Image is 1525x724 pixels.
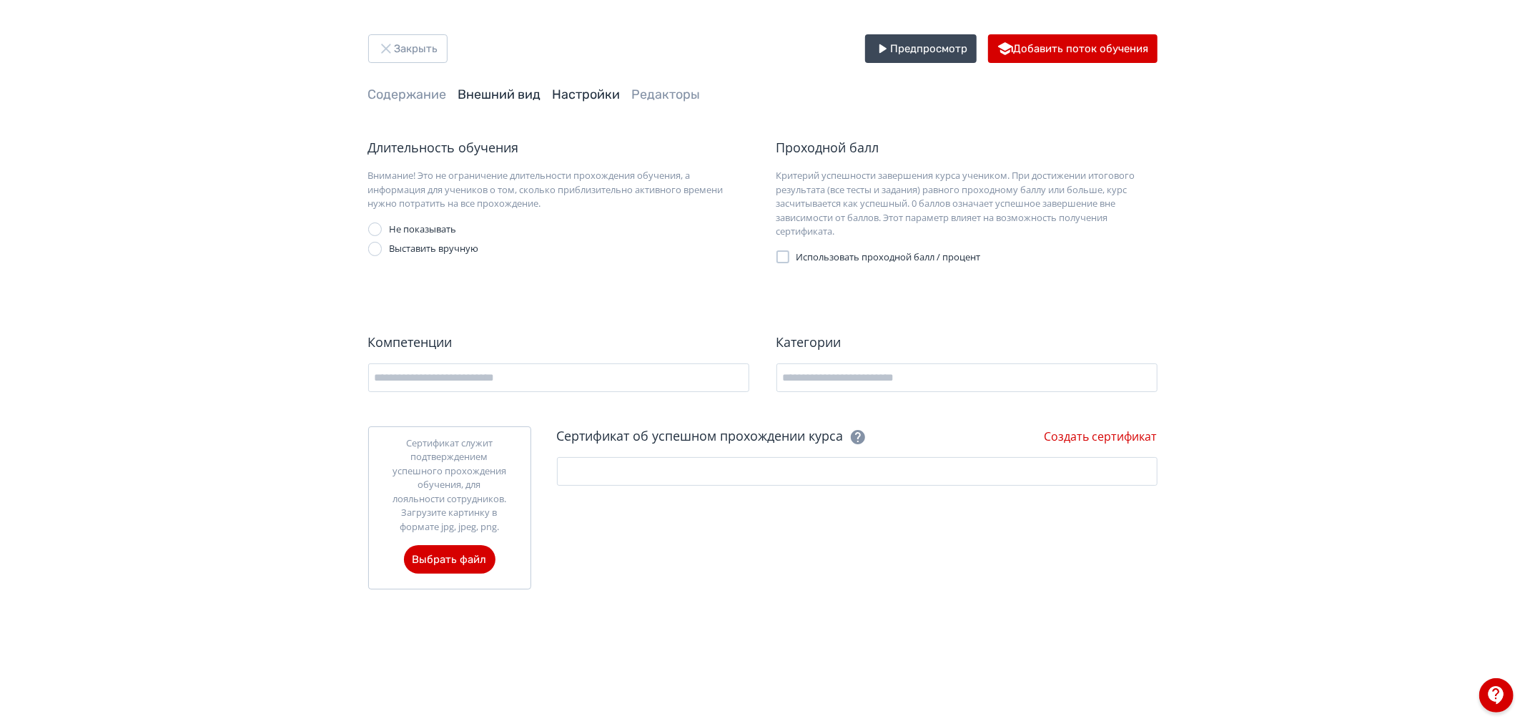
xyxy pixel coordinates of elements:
[368,169,749,211] div: Внимание! Это не ограничение длительности прохождения обучения, а информация для учеников о том, ...
[368,34,448,63] button: Закрыть
[557,426,867,446] div: Сертификат об успешном прохождении курса
[389,222,456,237] div: Не показывать
[865,34,977,63] button: Предпросмотр
[553,87,621,102] a: Настройки
[776,169,1158,239] div: Критерий успешности завершения курса учеником. При достижении итогового результата (все тесты и з...
[392,436,508,534] div: Сертификат служит подтверждением успешного прохождения обучения, для лояльности сотрудников. Загр...
[389,242,478,256] div: Выставить вручную
[776,333,1158,352] div: Категории
[368,138,749,157] div: Длительность обучения
[368,87,447,102] a: Содержание
[1045,429,1158,444] a: Создать сертификат
[776,138,1158,157] div: Проходной балл
[458,87,541,102] a: Внешний вид
[632,87,701,102] a: Редакторы
[988,34,1158,63] button: Добавить поток обучения
[796,250,980,265] span: Использовать проходной балл / процент
[368,333,749,352] div: Компетенции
